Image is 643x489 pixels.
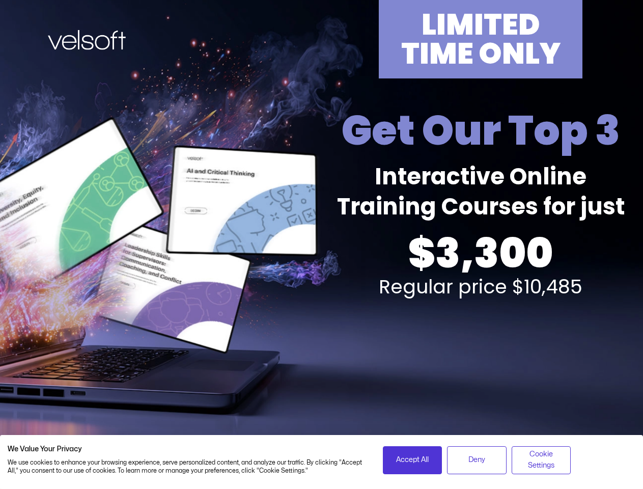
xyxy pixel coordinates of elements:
h2: Interactive Online Training Courses for just [324,162,637,222]
span: Accept All [396,454,429,466]
span: Deny [468,454,485,466]
button: Deny all cookies [447,446,507,474]
h2: LIMITED TIME ONLY [384,10,577,68]
p: We use cookies to enhance your browsing experience, serve personalized content, and analyze our t... [8,458,368,475]
h2: Regular price $10,485 [324,277,637,296]
span: Cookie Settings [518,449,565,472]
h2: $3,300 [324,227,637,280]
button: Accept all cookies [383,446,442,474]
button: Adjust cookie preferences [512,446,571,474]
h2: We Value Your Privacy [8,445,368,454]
h2: Get Our Top 3 [324,104,637,157]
